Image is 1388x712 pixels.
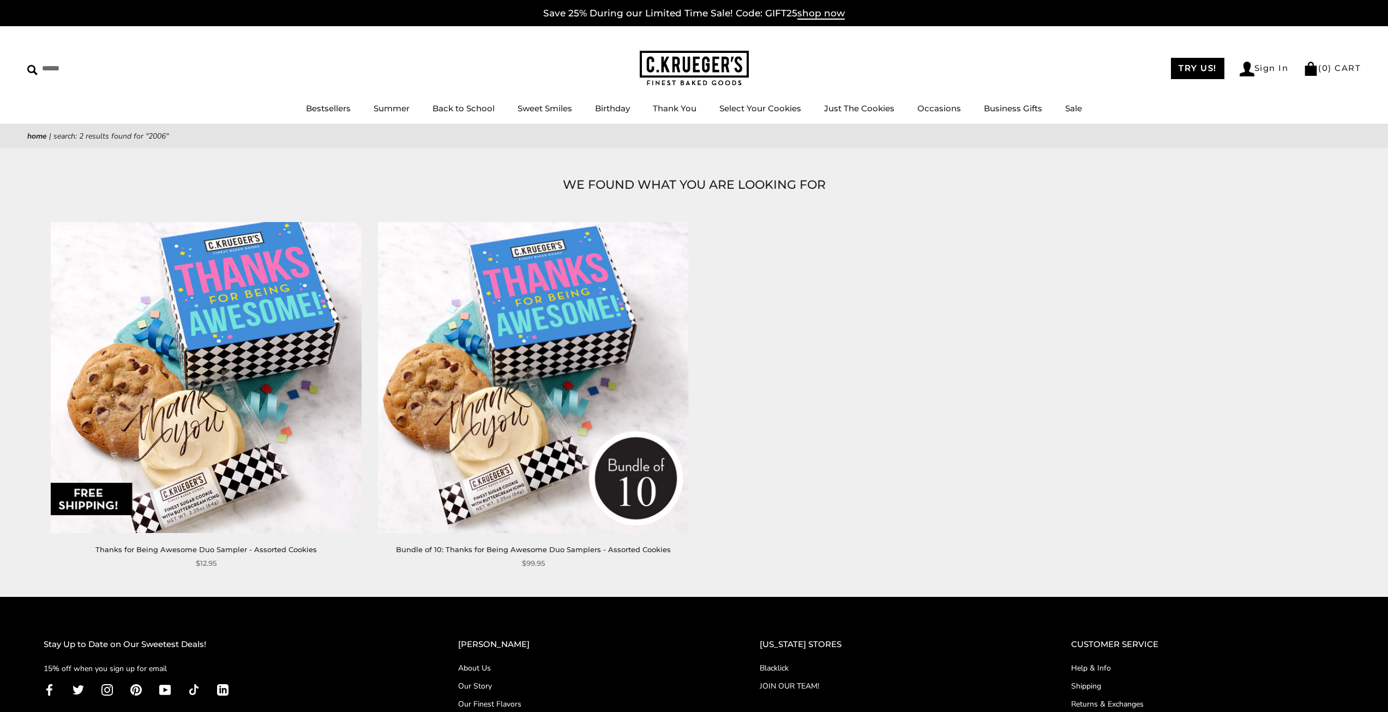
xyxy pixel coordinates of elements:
p: 15% off when you sign up for email [44,662,414,675]
h2: [PERSON_NAME] [458,638,716,651]
a: Sign In [1240,62,1289,76]
a: Help & Info [1071,662,1344,674]
a: Our Story [458,680,716,692]
a: TRY US! [1171,58,1224,79]
a: Select Your Cookies [719,103,801,113]
a: Thank You [653,103,696,113]
span: | [49,131,51,141]
a: Shipping [1071,680,1344,692]
a: Sweet Smiles [518,103,572,113]
a: TikTok [188,683,200,696]
span: Search: 2 results found for "2006" [53,131,169,141]
h2: [US_STATE] STORES [760,638,1028,651]
input: Search [27,60,157,77]
nav: breadcrumbs [27,130,1361,142]
span: 0 [1322,63,1329,73]
a: Pinterest [130,683,142,696]
a: Bundle of 10: Thanks for Being Awesome Duo Samplers - Assorted Cookies [396,545,671,554]
a: JOIN OUR TEAM! [760,680,1028,692]
img: Bundle of 10: Thanks for Being Awesome Duo Samplers - Assorted Cookies [378,222,688,532]
a: Just The Cookies [824,103,894,113]
span: $99.95 [522,558,545,569]
img: Account [1240,62,1254,76]
a: Blacklick [760,662,1028,674]
a: Summer [374,103,410,113]
a: Birthday [595,103,630,113]
a: LinkedIn [217,683,229,696]
a: Occasions [917,103,961,113]
a: (0) CART [1303,63,1361,73]
a: Instagram [101,683,113,696]
a: Twitter [73,683,84,696]
span: shop now [797,8,845,20]
a: Our Finest Flavors [458,698,716,710]
a: Bestsellers [306,103,351,113]
a: Back to School [432,103,495,113]
h1: WE FOUND WHAT YOU ARE LOOKING FOR [44,175,1344,195]
a: About Us [458,662,716,674]
img: Search [27,65,38,75]
img: C.KRUEGER'S [640,51,749,86]
img: Thanks for Being Awesome Duo Sampler - Assorted Cookies [51,222,362,532]
h2: Stay Up to Date on Our Sweetest Deals! [44,638,414,651]
a: Save 25% During our Limited Time Sale! Code: GIFT25shop now [543,8,845,20]
a: Returns & Exchanges [1071,698,1344,710]
span: $12.95 [196,558,217,569]
h2: CUSTOMER SERVICE [1071,638,1344,651]
a: Sale [1065,103,1082,113]
a: Facebook [44,683,55,696]
a: Home [27,131,47,141]
a: Thanks for Being Awesome Duo Sampler - Assorted Cookies [95,545,317,554]
a: YouTube [159,683,171,696]
a: Business Gifts [984,103,1042,113]
img: Bag [1303,62,1318,76]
